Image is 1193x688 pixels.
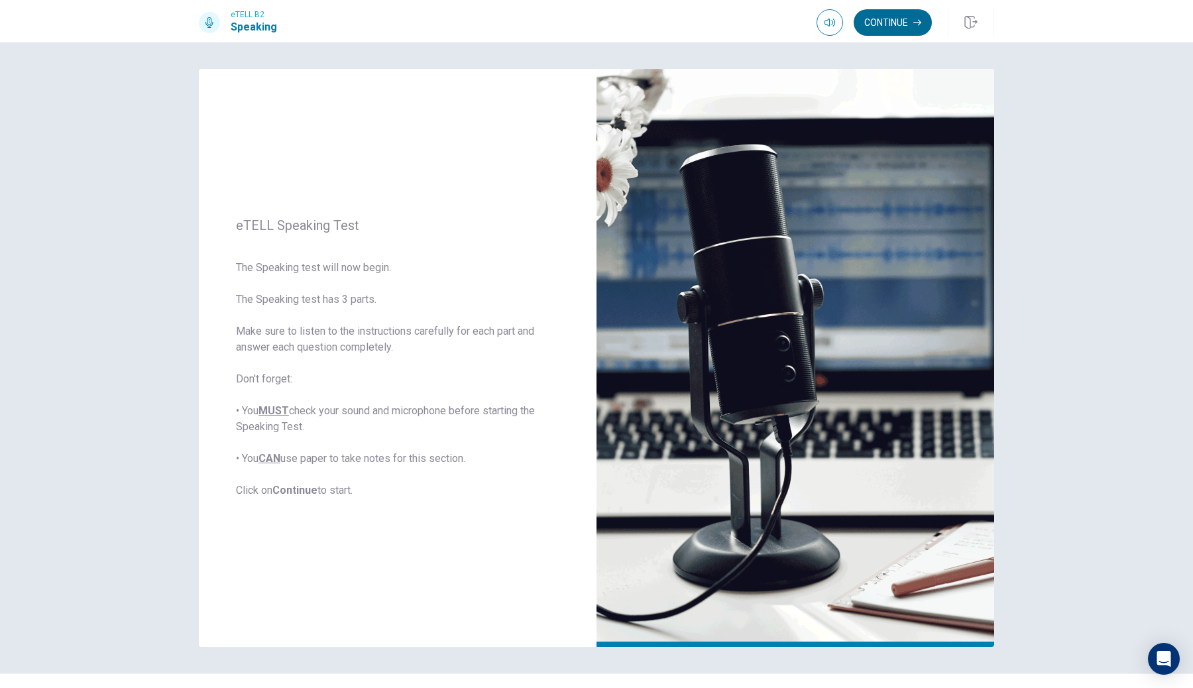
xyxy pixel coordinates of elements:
h1: Speaking [231,19,277,35]
b: Continue [272,484,317,496]
u: CAN [258,452,280,465]
span: eTELL B2 [231,10,277,19]
div: Open Intercom Messenger [1148,643,1180,675]
button: Continue [854,9,932,36]
span: The Speaking test will now begin. The Speaking test has 3 parts. Make sure to listen to the instr... [236,260,559,498]
u: MUST [258,404,289,417]
span: eTELL Speaking Test [236,217,559,233]
img: speaking intro [596,69,994,647]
